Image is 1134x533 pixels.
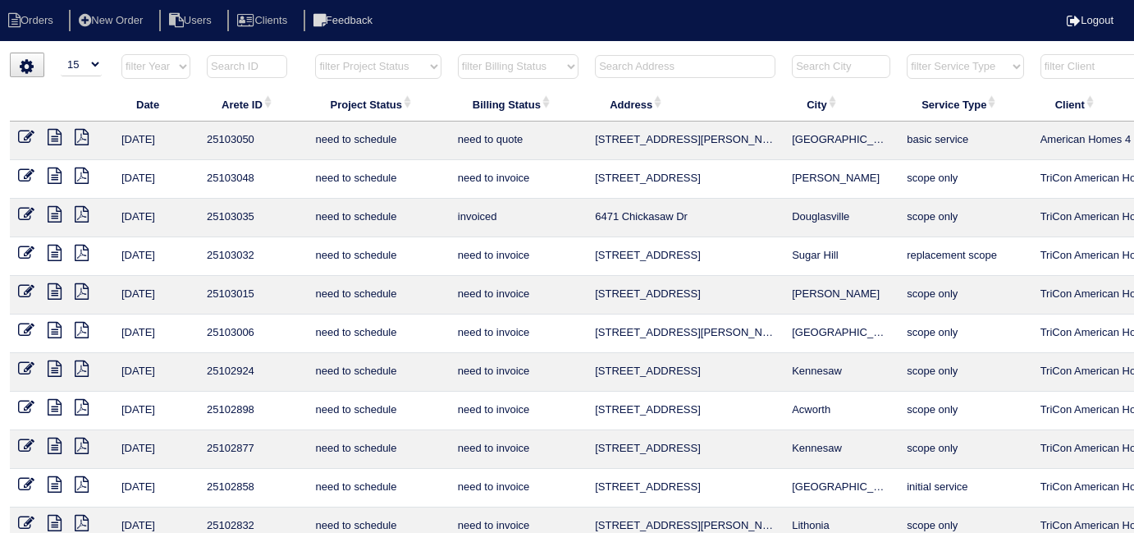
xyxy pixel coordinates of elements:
td: 25102924 [199,353,307,392]
td: [DATE] [113,160,199,199]
td: need to invoice [450,392,587,430]
td: invoiced [450,199,587,237]
td: scope only [899,160,1031,199]
td: [STREET_ADDRESS][PERSON_NAME] [587,122,784,160]
li: Feedback [304,10,386,32]
td: [DATE] [113,315,199,353]
td: [DATE] [113,469,199,508]
th: Billing Status: activate to sort column ascending [450,87,587,122]
td: need to invoice [450,430,587,469]
td: [STREET_ADDRESS] [587,392,784,430]
th: Arete ID: activate to sort column ascending [199,87,307,122]
td: need to invoice [450,276,587,315]
td: need to schedule [307,122,449,160]
td: Kennesaw [784,353,899,392]
td: replacement scope [899,237,1031,276]
td: need to invoice [450,160,587,199]
td: 25103032 [199,237,307,276]
td: [GEOGRAPHIC_DATA] [784,469,899,508]
td: need to schedule [307,237,449,276]
td: need to quote [450,122,587,160]
a: Clients [227,14,300,26]
td: Sugar Hill [784,237,899,276]
td: 6471 Chickasaw Dr [587,199,784,237]
td: scope only [899,199,1031,237]
td: [DATE] [113,353,199,392]
td: need to schedule [307,276,449,315]
td: need to invoice [450,315,587,353]
th: Service Type: activate to sort column ascending [899,87,1031,122]
td: [GEOGRAPHIC_DATA] [784,315,899,353]
td: [STREET_ADDRESS] [587,469,784,508]
td: scope only [899,315,1031,353]
li: Users [159,10,225,32]
a: Users [159,14,225,26]
td: [STREET_ADDRESS] [587,353,784,392]
td: need to schedule [307,469,449,508]
td: need to schedule [307,199,449,237]
td: scope only [899,392,1031,430]
td: [PERSON_NAME] [784,160,899,199]
a: Logout [1067,14,1113,26]
td: need to invoice [450,237,587,276]
td: [STREET_ADDRESS] [587,276,784,315]
td: scope only [899,353,1031,392]
td: 25103050 [199,122,307,160]
td: [PERSON_NAME] [784,276,899,315]
th: Address: activate to sort column ascending [587,87,784,122]
td: need to schedule [307,353,449,392]
td: [GEOGRAPHIC_DATA] [784,122,899,160]
td: [DATE] [113,199,199,237]
input: Search Address [595,55,775,78]
td: [DATE] [113,122,199,160]
td: [STREET_ADDRESS][PERSON_NAME] [587,315,784,353]
th: Project Status: activate to sort column ascending [307,87,449,122]
td: Acworth [784,392,899,430]
input: Search ID [207,55,287,78]
td: basic service [899,122,1031,160]
td: 25103035 [199,199,307,237]
td: [DATE] [113,276,199,315]
input: Search City [792,55,890,78]
td: scope only [899,430,1031,469]
td: [DATE] [113,430,199,469]
td: [DATE] [113,392,199,430]
td: [STREET_ADDRESS] [587,430,784,469]
td: scope only [899,276,1031,315]
a: New Order [69,14,156,26]
li: Clients [227,10,300,32]
td: 25103048 [199,160,307,199]
td: 25102877 [199,430,307,469]
td: need to schedule [307,160,449,199]
td: 25103006 [199,315,307,353]
th: Date [113,87,199,122]
td: 25103015 [199,276,307,315]
td: need to schedule [307,315,449,353]
td: Douglasville [784,199,899,237]
td: [STREET_ADDRESS] [587,237,784,276]
td: need to schedule [307,430,449,469]
th: City: activate to sort column ascending [784,87,899,122]
td: Kennesaw [784,430,899,469]
td: [DATE] [113,237,199,276]
td: 25102858 [199,469,307,508]
td: [STREET_ADDRESS] [587,160,784,199]
td: initial service [899,469,1031,508]
td: need to invoice [450,353,587,392]
td: 25102898 [199,392,307,430]
td: need to schedule [307,392,449,430]
li: New Order [69,10,156,32]
td: need to invoice [450,469,587,508]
